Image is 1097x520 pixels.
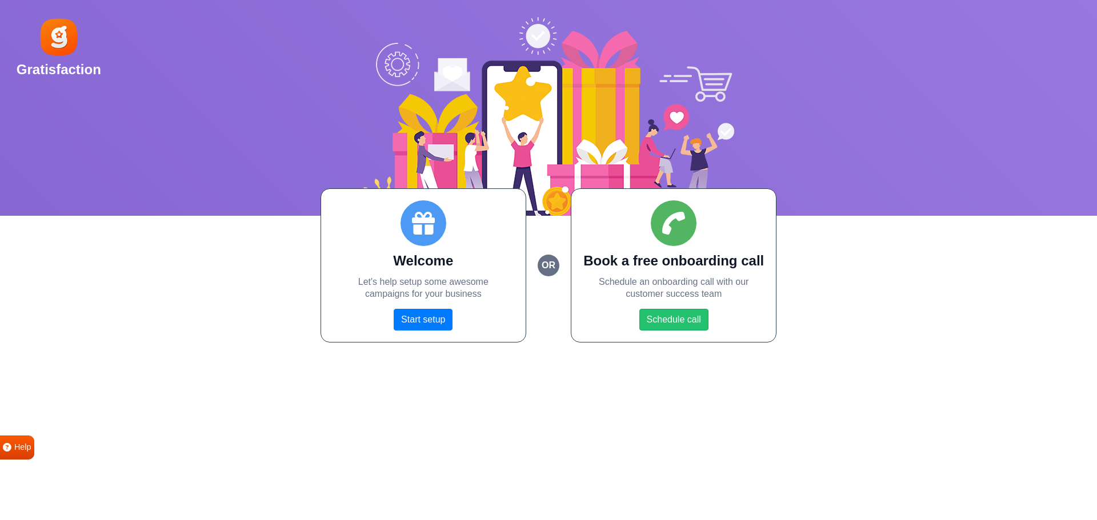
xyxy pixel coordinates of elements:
[333,253,514,269] h2: Welcome
[538,255,559,276] small: or
[639,309,708,330] a: Schedule call
[17,62,101,78] h2: Gratisfaction
[363,17,734,216] img: Social Boost
[14,441,31,454] span: Help
[583,276,764,300] p: Schedule an onboarding call with our customer success team
[38,17,79,58] img: Gratisfaction
[333,276,514,300] p: Let's help setup some awesome campaigns for your business
[583,253,764,269] h2: Book a free onboarding call
[394,309,453,330] a: Start setup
